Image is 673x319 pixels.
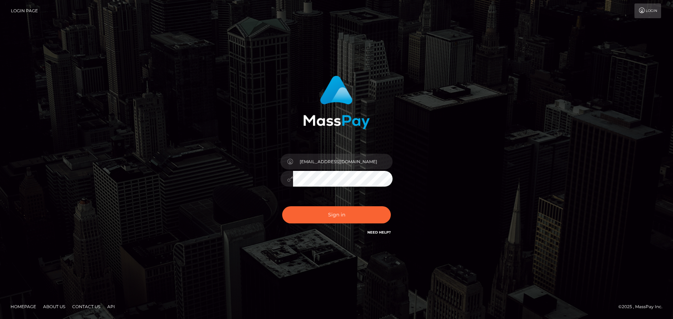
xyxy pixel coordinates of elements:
[104,301,118,312] a: API
[303,76,370,129] img: MassPay Login
[618,303,668,311] div: © 2025 , MassPay Inc.
[293,154,393,169] input: Username...
[40,301,68,312] a: About Us
[367,230,391,235] a: Need Help?
[8,301,39,312] a: Homepage
[282,206,391,223] button: Sign in
[69,301,103,312] a: Contact Us
[634,4,661,18] a: Login
[11,4,38,18] a: Login Page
